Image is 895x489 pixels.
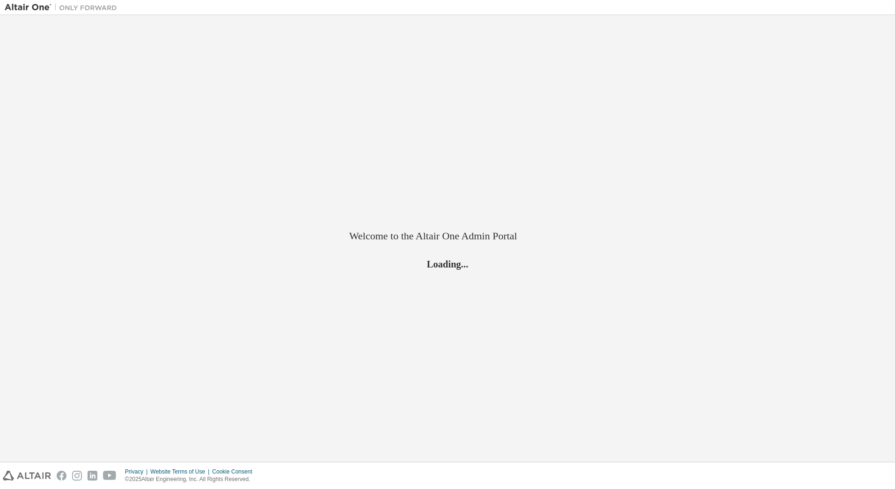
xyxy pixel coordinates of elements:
[57,471,66,481] img: facebook.svg
[125,475,258,483] p: © 2025 Altair Engineering, Inc. All Rights Reserved.
[88,471,97,481] img: linkedin.svg
[5,3,122,12] img: Altair One
[3,471,51,481] img: altair_logo.svg
[349,230,546,243] h2: Welcome to the Altair One Admin Portal
[125,468,150,475] div: Privacy
[72,471,82,481] img: instagram.svg
[349,258,546,270] h2: Loading...
[212,468,257,475] div: Cookie Consent
[103,471,117,481] img: youtube.svg
[150,468,212,475] div: Website Terms of Use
